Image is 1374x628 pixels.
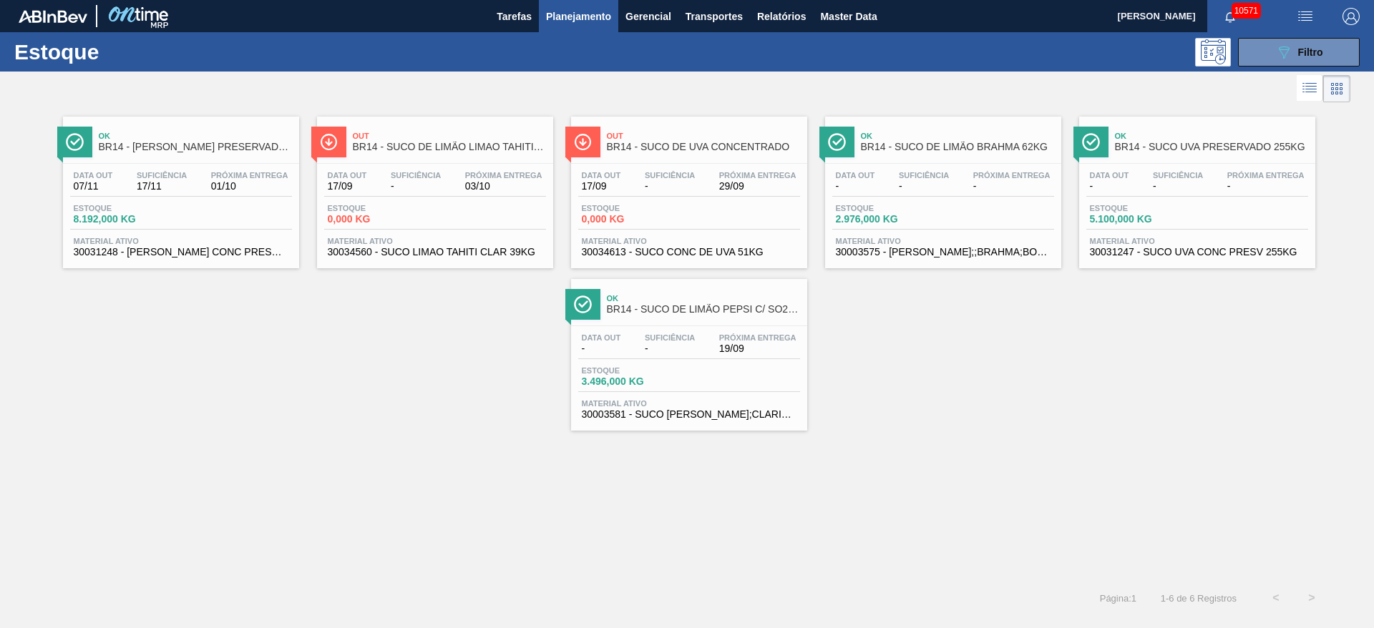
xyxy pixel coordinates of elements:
span: Gerencial [625,8,671,25]
span: BR14 - SUCO UVA PRESERVADO 255KG [1115,142,1308,152]
img: Ícone [574,133,592,151]
span: 10571 [1232,3,1261,19]
a: ÍconeOkBR14 - SUCO DE LIMÃO BRAHMA 62KGData out-Suficiência-Próxima Entrega-Estoque2.976,000 KGMa... [814,106,1068,268]
span: Material ativo [582,237,796,245]
span: - [899,181,949,192]
span: Data out [582,171,621,180]
img: Ícone [320,133,338,151]
span: 30003581 - SUCO CONCENT LIMAO;CLARIFIC.C/SO2;PEPSI; [582,409,796,420]
span: Próxima Entrega [719,333,796,342]
span: 29/09 [719,181,796,192]
span: Próxima Entrega [719,171,796,180]
div: Visão em Lista [1297,75,1323,102]
span: Suficiência [899,171,949,180]
span: 01/10 [211,181,288,192]
span: 30034560 - SUCO LIMAO TAHITI CLAR 39KG [328,247,542,257]
span: BR14 - SUCO DE LIMÃO BRAHMA 62KG [861,142,1054,152]
img: TNhmsLtSVTkK8tSr43FrP2fwEKptu5GPRR3wAAAABJRU5ErkJggg== [19,10,87,23]
div: Pogramando: nenhum usuário selecionado [1195,38,1231,67]
span: Data out [74,171,113,180]
img: Ícone [66,133,84,151]
span: 8.192,000 KG [74,214,174,225]
span: - [645,343,695,354]
a: ÍconeOkBR14 - SUCO DE LIMÃO PEPSI C/ SO2 46KGData out-Suficiência-Próxima Entrega19/09Estoque3.49... [560,268,814,431]
span: Suficiência [391,171,441,180]
span: Ok [861,132,1054,140]
span: Suficiência [645,333,695,342]
span: Planejamento [546,8,611,25]
img: Ícone [828,133,846,151]
span: Suficiência [645,171,695,180]
span: Out [353,132,546,140]
span: 1 - 6 de 6 Registros [1158,593,1237,604]
a: ÍconeOkBR14 - [PERSON_NAME] PRESERVADO 63,5KGData out07/11Suficiência17/11Próxima Entrega01/10Est... [52,106,306,268]
span: - [1227,181,1305,192]
a: ÍconeOkBR14 - SUCO UVA PRESERVADO 255KGData out-Suficiência-Próxima Entrega-Estoque5.100,000 KGMa... [1068,106,1322,268]
h1: Estoque [14,44,228,60]
span: 03/10 [465,181,542,192]
span: Estoque [328,204,428,212]
span: 30003575 - SUCO CONCENT LIMAO;;BRAHMA;BOMBONA 62KG; [836,247,1051,257]
span: - [582,343,621,354]
button: Notificações [1207,6,1253,26]
span: 07/11 [74,181,113,192]
span: Próxima Entrega [973,171,1051,180]
span: Material ativo [836,237,1051,245]
span: 17/09 [328,181,367,192]
span: Master Data [820,8,877,25]
span: Out [607,132,800,140]
span: 17/09 [582,181,621,192]
button: < [1258,580,1294,616]
span: Estoque [1090,204,1190,212]
span: BR14 - SUCO DE LIMÃO LIMAO TAHITI CLAR [353,142,546,152]
span: Próxima Entrega [465,171,542,180]
span: Data out [836,171,875,180]
button: > [1294,580,1330,616]
span: Data out [328,171,367,180]
span: - [1153,181,1203,192]
span: Data out [582,333,621,342]
span: Filtro [1298,46,1323,58]
span: Material ativo [328,237,542,245]
span: 19/09 [719,343,796,354]
div: Visão em Cards [1323,75,1350,102]
img: Logout [1343,8,1360,25]
span: - [391,181,441,192]
span: Página : 1 [1100,593,1136,604]
span: Material ativo [582,399,796,408]
span: 5.100,000 KG [1090,214,1190,225]
img: userActions [1297,8,1314,25]
span: 30034613 - SUCO CONC DE UVA 51KG [582,247,796,257]
span: 3.496,000 KG [582,376,682,387]
span: - [973,181,1051,192]
span: Próxima Entrega [1227,171,1305,180]
span: Ok [607,294,800,303]
span: Transportes [686,8,743,25]
span: Ok [1115,132,1308,140]
span: Estoque [582,204,682,212]
span: Suficiência [1153,171,1203,180]
span: 0,000 KG [328,214,428,225]
span: Suficiência [137,171,187,180]
span: 17/11 [137,181,187,192]
span: 30031248 - SUCO LARANJA CONC PRESV 63 5 KG [74,247,288,257]
span: 30031247 - SUCO UVA CONC PRESV 255KG [1090,247,1305,257]
span: BR14 - SUCO DE UVA CONCENTRADO [607,142,800,152]
button: Filtro [1238,38,1360,67]
span: Relatórios [757,8,806,25]
span: Próxima Entrega [211,171,288,180]
span: Data out [1090,171,1129,180]
img: Ícone [1082,133,1100,151]
span: Estoque [582,366,682,375]
span: 0,000 KG [582,214,682,225]
span: - [645,181,695,192]
span: Ok [99,132,292,140]
span: 2.976,000 KG [836,214,936,225]
span: Estoque [74,204,174,212]
span: Material ativo [1090,237,1305,245]
span: Material ativo [74,237,288,245]
img: Ícone [574,295,592,313]
span: Estoque [836,204,936,212]
a: ÍconeOutBR14 - SUCO DE UVA CONCENTRADOData out17/09Suficiência-Próxima Entrega29/09Estoque0,000 K... [560,106,814,268]
a: ÍconeOutBR14 - SUCO DE LIMÃO LIMAO TAHITI CLARData out17/09Suficiência-Próxima Entrega03/10Estoqu... [306,106,560,268]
